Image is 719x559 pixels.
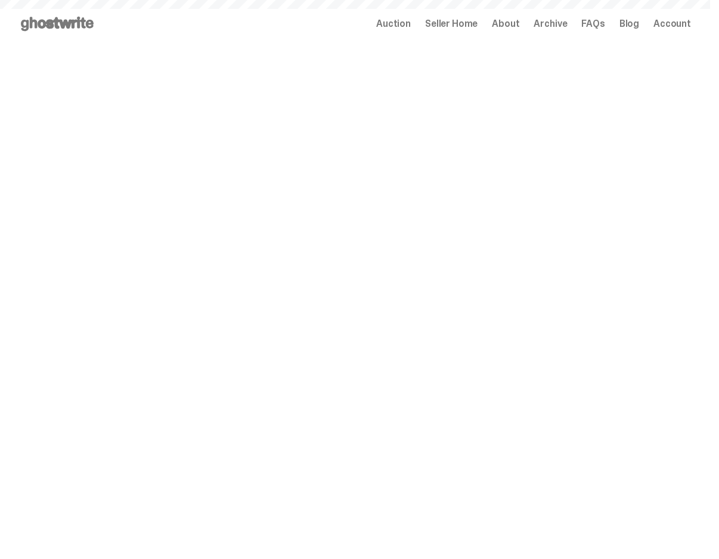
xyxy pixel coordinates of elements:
[425,19,478,29] a: Seller Home
[619,19,639,29] a: Blog
[653,19,691,29] a: Account
[534,19,567,29] a: Archive
[581,19,605,29] a: FAQs
[376,19,411,29] a: Auction
[492,19,519,29] a: About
